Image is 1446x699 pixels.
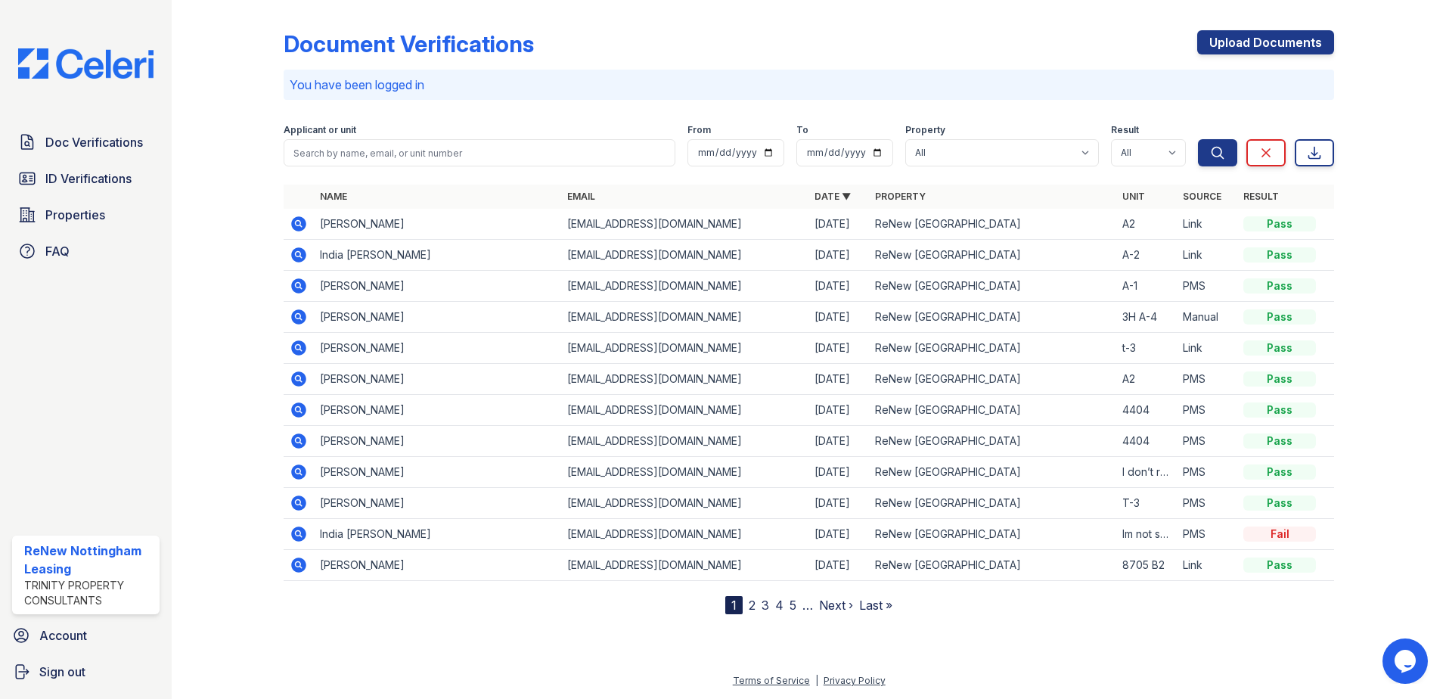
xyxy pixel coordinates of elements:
a: Sign out [6,657,166,687]
td: [DATE] [808,240,869,271]
a: Unit [1122,191,1145,202]
a: Result [1243,191,1279,202]
td: [DATE] [808,519,869,550]
td: [EMAIL_ADDRESS][DOMAIN_NAME] [561,488,808,519]
td: [EMAIL_ADDRESS][DOMAIN_NAME] [561,333,808,364]
td: [PERSON_NAME] [314,457,561,488]
a: FAQ [12,236,160,266]
td: Link [1177,209,1237,240]
div: Pass [1243,371,1316,387]
div: Pass [1243,247,1316,263]
td: [EMAIL_ADDRESS][DOMAIN_NAME] [561,364,808,395]
span: Account [39,626,87,645]
div: Pass [1243,464,1316,480]
td: [DATE] [808,457,869,488]
td: T-3 [1116,488,1177,519]
span: … [802,596,813,614]
input: Search by name, email, or unit number [284,139,675,166]
td: [PERSON_NAME] [314,426,561,457]
td: [DATE] [808,333,869,364]
td: Im not sure 8811 [1116,519,1177,550]
a: Email [567,191,595,202]
td: [PERSON_NAME] [314,271,561,302]
span: Sign out [39,663,85,681]
td: [DATE] [808,271,869,302]
a: Last » [859,598,892,613]
div: Pass [1243,278,1316,294]
div: Pass [1243,216,1316,231]
span: Doc Verifications [45,133,143,151]
span: ID Verifications [45,169,132,188]
td: PMS [1177,488,1237,519]
div: Pass [1243,558,1316,573]
td: PMS [1177,364,1237,395]
a: Date ▼ [815,191,851,202]
td: 4404 [1116,395,1177,426]
td: PMS [1177,426,1237,457]
td: ReNew [GEOGRAPHIC_DATA] [869,426,1116,457]
div: Pass [1243,433,1316,449]
td: ReNew [GEOGRAPHIC_DATA] [869,457,1116,488]
a: Doc Verifications [12,127,160,157]
td: ReNew [GEOGRAPHIC_DATA] [869,209,1116,240]
td: [PERSON_NAME] [314,364,561,395]
td: t-3 [1116,333,1177,364]
a: Upload Documents [1197,30,1334,54]
td: [DATE] [808,550,869,581]
a: 4 [775,598,784,613]
div: Trinity Property Consultants [24,578,154,608]
td: ReNew [GEOGRAPHIC_DATA] [869,488,1116,519]
label: Property [905,124,945,136]
td: Manual [1177,302,1237,333]
td: [PERSON_NAME] [314,395,561,426]
td: ReNew [GEOGRAPHIC_DATA] [869,240,1116,271]
label: To [796,124,808,136]
img: CE_Logo_Blue-a8612792a0a2168367f1c8372b55b34899dd931a85d93a1a3d3e32e68fde9ad4.png [6,48,166,79]
div: ReNew Nottingham Leasing [24,542,154,578]
td: Link [1177,550,1237,581]
td: PMS [1177,457,1237,488]
td: A-2 [1116,240,1177,271]
td: [DATE] [808,395,869,426]
a: Next › [819,598,853,613]
td: [DATE] [808,209,869,240]
div: | [815,675,818,686]
iframe: chat widget [1382,638,1431,684]
label: Applicant or unit [284,124,356,136]
a: ID Verifications [12,163,160,194]
a: Name [320,191,347,202]
a: 5 [790,598,796,613]
td: 8705 B2 [1116,550,1177,581]
div: 1 [725,596,743,614]
td: ReNew [GEOGRAPHIC_DATA] [869,519,1116,550]
span: Properties [45,206,105,224]
td: A2 [1116,209,1177,240]
td: ReNew [GEOGRAPHIC_DATA] [869,364,1116,395]
td: ReNew [GEOGRAPHIC_DATA] [869,302,1116,333]
td: [EMAIL_ADDRESS][DOMAIN_NAME] [561,302,808,333]
td: PMS [1177,395,1237,426]
td: [EMAIL_ADDRESS][DOMAIN_NAME] [561,209,808,240]
td: [EMAIL_ADDRESS][DOMAIN_NAME] [561,519,808,550]
div: Document Verifications [284,30,534,57]
td: India [PERSON_NAME] [314,519,561,550]
label: From [687,124,711,136]
td: [EMAIL_ADDRESS][DOMAIN_NAME] [561,395,808,426]
td: [EMAIL_ADDRESS][DOMAIN_NAME] [561,240,808,271]
td: [DATE] [808,302,869,333]
td: A-1 [1116,271,1177,302]
label: Result [1111,124,1139,136]
td: Link [1177,240,1237,271]
div: Fail [1243,527,1316,542]
a: 2 [749,598,756,613]
td: [PERSON_NAME] [314,209,561,240]
a: Properties [12,200,160,230]
td: PMS [1177,519,1237,550]
td: I don’t remember it was A-2 or something 1,480 a month [1116,457,1177,488]
a: Account [6,620,166,651]
td: 3H A-4 [1116,302,1177,333]
p: You have been logged in [290,76,1328,94]
td: [PERSON_NAME] [314,302,561,333]
div: Pass [1243,309,1316,325]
